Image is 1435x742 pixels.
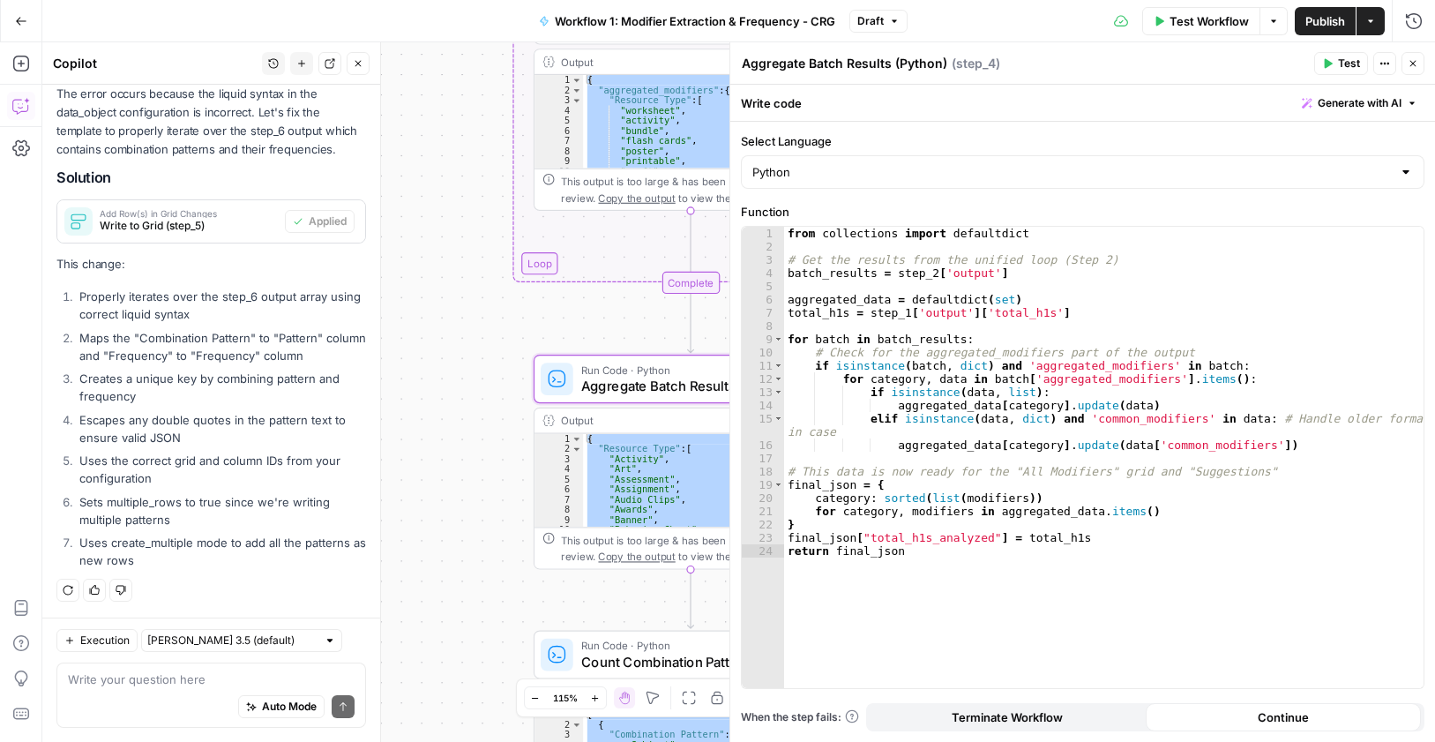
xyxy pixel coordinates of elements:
div: 16 [742,438,784,452]
div: 7 [534,136,583,146]
div: 18 [742,465,784,478]
div: 3 [534,95,583,105]
div: Complete [534,272,848,294]
span: Toggle code folding, rows 2 through 128 [571,85,582,94]
span: Workflow 1: Modifier Extraction & Frequency - CRG [555,12,835,30]
span: Count Combination Patterns [581,652,792,672]
div: 8 [534,505,583,514]
button: Applied [285,210,355,233]
h2: Solution [56,169,366,186]
div: 10 [534,525,583,535]
div: 7 [534,495,583,505]
div: Output [561,413,792,429]
span: Auto Mode [262,699,317,715]
div: 7 [742,306,784,319]
button: Test [1314,52,1368,75]
div: 1 [534,75,583,85]
span: Toggle code folding, rows 2 through 5 [571,720,582,730]
span: Copy the output [598,551,675,563]
li: Sets multiple_rows to true since we're writing multiple patterns [75,493,366,528]
li: Maps the "Combination Pattern" to "Pattern" column and "Frequency" to "Frequency" column [75,329,366,364]
button: Draft [849,10,908,33]
textarea: Aggregate Batch Results (Python) [742,55,947,72]
div: 19 [742,478,784,491]
span: Continue [1258,708,1309,726]
span: Toggle code folding, rows 12 through 16 [774,372,783,386]
label: Select Language [741,132,1424,150]
div: 2 [742,240,784,253]
p: The error occurs because the liquid syntax in the data_object configuration is incorrect. Let's f... [56,85,366,160]
span: Publish [1305,12,1345,30]
span: Generate with AI [1318,95,1401,111]
div: 4 [742,266,784,280]
span: Run Code · Python [581,638,792,654]
div: 17 [742,452,784,465]
span: Aggregate Batch Results (Python) [581,376,791,396]
div: 22 [742,518,784,531]
div: 6 [534,125,583,135]
div: 10 [742,346,784,359]
div: 9 [742,333,784,346]
div: 20 [742,491,784,505]
div: Write code [730,85,1435,121]
span: Toggle code folding, rows 11 through 16 [774,359,783,372]
span: Toggle code folding, rows 1 through 129 [571,75,582,85]
span: Terminate Workflow [952,708,1063,726]
div: This output is too large & has been abbreviated for review. to view the full content. [561,532,839,565]
div: 2 [534,444,583,453]
div: 5 [534,475,583,484]
div: 4 [534,464,583,474]
div: 2 [534,720,583,730]
div: 2 [534,85,583,94]
div: Copilot [53,55,257,72]
span: Test Workflow [1170,12,1249,30]
span: Applied [309,214,347,229]
g: Edge from step_4 to step_6 [688,570,694,629]
div: 1 [534,434,583,444]
button: Test Workflow [1142,7,1260,35]
span: ( step_4 ) [952,55,1000,72]
div: 6 [742,293,784,306]
div: This output is too large & has been abbreviated for review. to view the full content. [561,173,839,206]
span: Run Code · Python [581,362,791,378]
span: Toggle code folding, rows 19 through 22 [774,478,783,491]
span: Draft [857,13,884,29]
div: 8 [742,319,784,333]
button: Workflow 1: Modifier Extraction & Frequency - CRG [528,7,846,35]
li: Properly iterates over the step_6 output array using correct liquid syntax [75,288,366,323]
li: Uses the correct grid and column IDs from your configuration [75,452,366,487]
a: When the step fails: [741,709,859,725]
button: Execution [56,629,138,652]
g: Edge from step_2-iteration-end to step_4 [688,294,694,353]
li: Uses create_multiple mode to add all the patterns as new rows [75,534,366,569]
span: Toggle code folding, rows 13 through 14 [774,386,783,399]
div: 5 [742,280,784,293]
li: Escapes any double quotes in the pattern text to ensure valid JSON [75,411,366,446]
button: Publish [1295,7,1356,35]
span: Test [1338,56,1360,71]
div: 24 [742,544,784,558]
span: 115% [553,691,578,705]
label: Function [741,203,1424,221]
div: 23 [742,531,784,544]
input: Claude Sonnet 3.5 (default) [147,632,317,649]
div: Output [561,54,792,70]
div: 14 [742,399,784,412]
span: Toggle code folding, rows 9 through 16 [774,333,783,346]
div: 4 [534,105,583,115]
div: 6 [534,484,583,494]
span: Toggle code folding, rows 1 through 169 [571,434,582,444]
div: Complete [661,272,719,294]
span: Write to Grid (step_5) [100,218,278,234]
div: 5 [534,116,583,125]
button: Auto Mode [238,695,325,718]
span: Toggle code folding, rows 2 through 168 [571,444,582,453]
div: 8 [534,146,583,155]
div: 21 [742,505,784,518]
div: 13 [742,386,784,399]
div: 12 [742,372,784,386]
div: 3 [534,454,583,464]
span: Execution [80,633,130,648]
div: 11 [742,359,784,372]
